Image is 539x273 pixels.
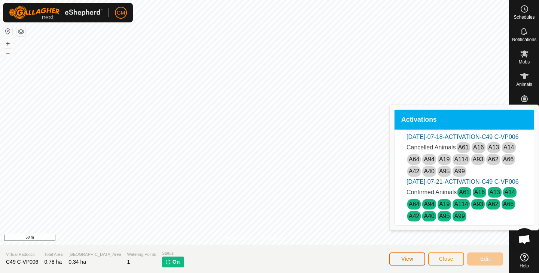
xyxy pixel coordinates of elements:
[514,15,535,19] span: Schedules
[488,144,499,151] a: A13
[127,251,156,258] span: Watering Points
[473,156,483,162] a: A93
[406,134,519,140] a: [DATE]-07-18-ACTIVATION-C49 C-VP006
[3,27,12,36] button: Reset Map
[474,189,485,195] a: A16
[262,235,284,242] a: Contact Us
[516,82,532,87] span: Animals
[488,201,498,207] a: A62
[406,179,519,185] a: [DATE]-07-21-ACTIVATION-C49 C-VP006
[503,201,514,207] a: A66
[428,252,464,266] button: Close
[127,259,130,265] span: 1
[458,144,469,151] a: A61
[68,251,121,258] span: [GEOGRAPHIC_DATA] Area
[424,201,434,207] a: A94
[473,144,484,151] a: A16
[459,189,469,195] a: A61
[480,256,490,262] span: Edit
[424,213,434,219] a: A40
[406,189,457,195] span: Confirmed Animals
[424,168,434,174] a: A40
[439,256,453,262] span: Close
[454,168,465,174] a: A99
[6,251,38,258] span: Virtual Paddock
[401,256,413,262] span: View
[409,168,419,174] a: A42
[409,156,419,162] a: A64
[489,189,500,195] a: A13
[401,117,437,123] span: Activations
[454,156,468,162] a: A114
[520,264,529,268] span: Help
[513,228,536,251] a: Open chat
[44,259,62,265] span: 0.78 ha
[439,168,450,174] a: A95
[3,39,12,48] button: +
[503,144,514,151] a: A14
[509,250,539,271] a: Help
[473,201,483,207] a: A93
[162,250,184,257] span: Status
[165,259,171,265] img: turn-on
[519,60,530,64] span: Mobs
[467,252,503,266] button: Edit
[389,252,425,266] button: View
[439,213,450,219] a: A95
[409,213,419,219] a: A42
[44,251,63,258] span: Total Area
[454,201,468,207] a: A114
[3,49,12,58] button: –
[117,9,125,17] span: GM
[512,37,536,42] span: Notifications
[488,156,498,162] a: A62
[68,259,86,265] span: 0.34 ha
[505,189,515,195] a: A14
[439,156,450,162] a: A19
[225,235,253,242] a: Privacy Policy
[6,259,38,265] span: C49 C-VP006
[454,213,465,219] a: A99
[503,156,514,162] a: A66
[439,201,450,207] a: A19
[409,201,419,207] a: A64
[173,258,180,266] span: On
[406,144,456,151] span: Cancelled Animals
[424,156,434,162] a: A94
[16,27,25,36] button: Map Layers
[9,6,103,19] img: Gallagher Logo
